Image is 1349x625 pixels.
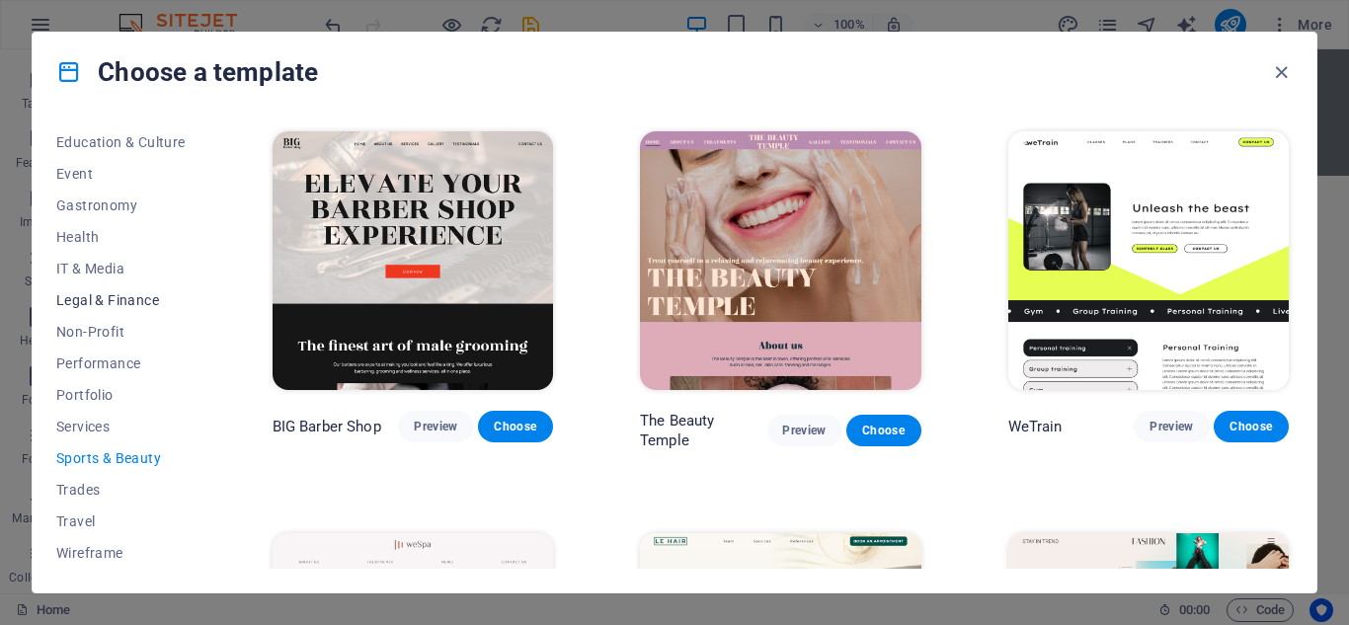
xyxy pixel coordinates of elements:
[862,423,906,438] span: Choose
[494,419,537,434] span: Choose
[56,56,318,88] h4: Choose a template
[273,131,553,390] img: BIG Barber Shop
[56,506,186,537] button: Travel
[56,292,186,308] span: Legal & Finance
[56,316,186,348] button: Non-Profit
[398,411,473,442] button: Preview
[56,348,186,379] button: Performance
[1134,411,1209,442] button: Preview
[767,415,842,446] button: Preview
[56,387,186,403] span: Portfolio
[56,134,186,150] span: Education & Culture
[56,158,186,190] button: Event
[56,482,186,498] span: Trades
[56,190,186,221] button: Gastronomy
[640,131,920,390] img: The Beauty Temple
[783,423,827,438] span: Preview
[56,166,186,182] span: Event
[56,442,186,474] button: Sports & Beauty
[56,537,186,569] button: Wireframe
[56,474,186,506] button: Trades
[56,229,186,245] span: Health
[56,513,186,529] span: Travel
[478,411,553,442] button: Choose
[273,417,381,436] p: BIG Barber Shop
[56,545,186,561] span: Wireframe
[56,261,186,276] span: IT & Media
[56,355,186,371] span: Performance
[56,324,186,340] span: Non-Profit
[56,284,186,316] button: Legal & Finance
[56,197,186,213] span: Gastronomy
[414,419,457,434] span: Preview
[1008,131,1289,390] img: WeTrain
[640,411,767,450] p: The Beauty Temple
[1008,417,1063,436] p: WeTrain
[56,221,186,253] button: Health
[56,419,186,434] span: Services
[1214,411,1289,442] button: Choose
[56,253,186,284] button: IT & Media
[846,415,921,446] button: Choose
[56,411,186,442] button: Services
[1230,419,1273,434] span: Choose
[56,379,186,411] button: Portfolio
[56,450,186,466] span: Sports & Beauty
[56,126,186,158] button: Education & Culture
[1150,419,1193,434] span: Preview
